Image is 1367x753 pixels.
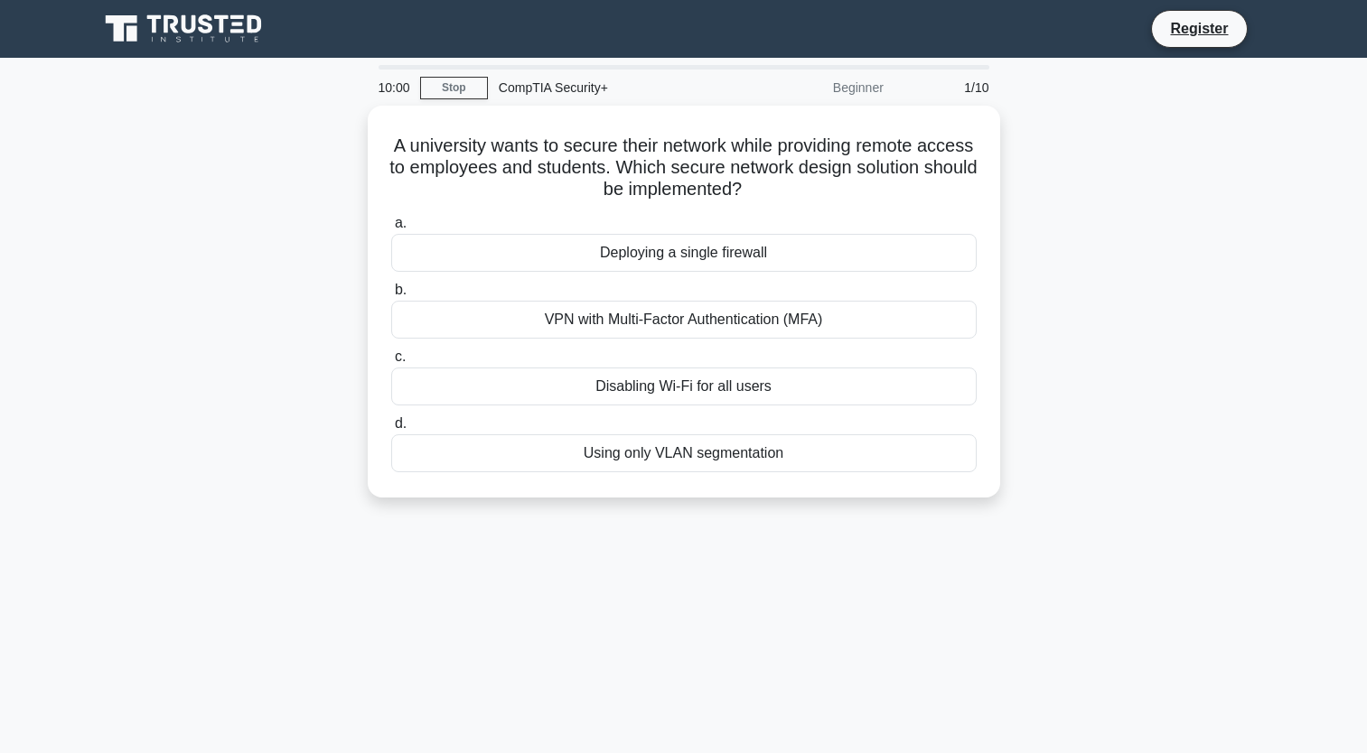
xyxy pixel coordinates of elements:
a: Stop [420,77,488,99]
span: b. [395,282,407,297]
div: Deploying a single firewall [391,234,977,272]
div: CompTIA Security+ [488,70,736,106]
div: VPN with Multi-Factor Authentication (MFA) [391,301,977,339]
a: Register [1159,17,1239,40]
div: 1/10 [894,70,1000,106]
h5: A university wants to secure their network while providing remote access to employees and student... [389,135,978,201]
span: c. [395,349,406,364]
span: a. [395,215,407,230]
div: Using only VLAN segmentation [391,434,977,472]
div: Beginner [736,70,894,106]
div: Disabling Wi-Fi for all users [391,367,977,405]
div: 10:00 [368,70,420,106]
span: d. [395,415,407,431]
